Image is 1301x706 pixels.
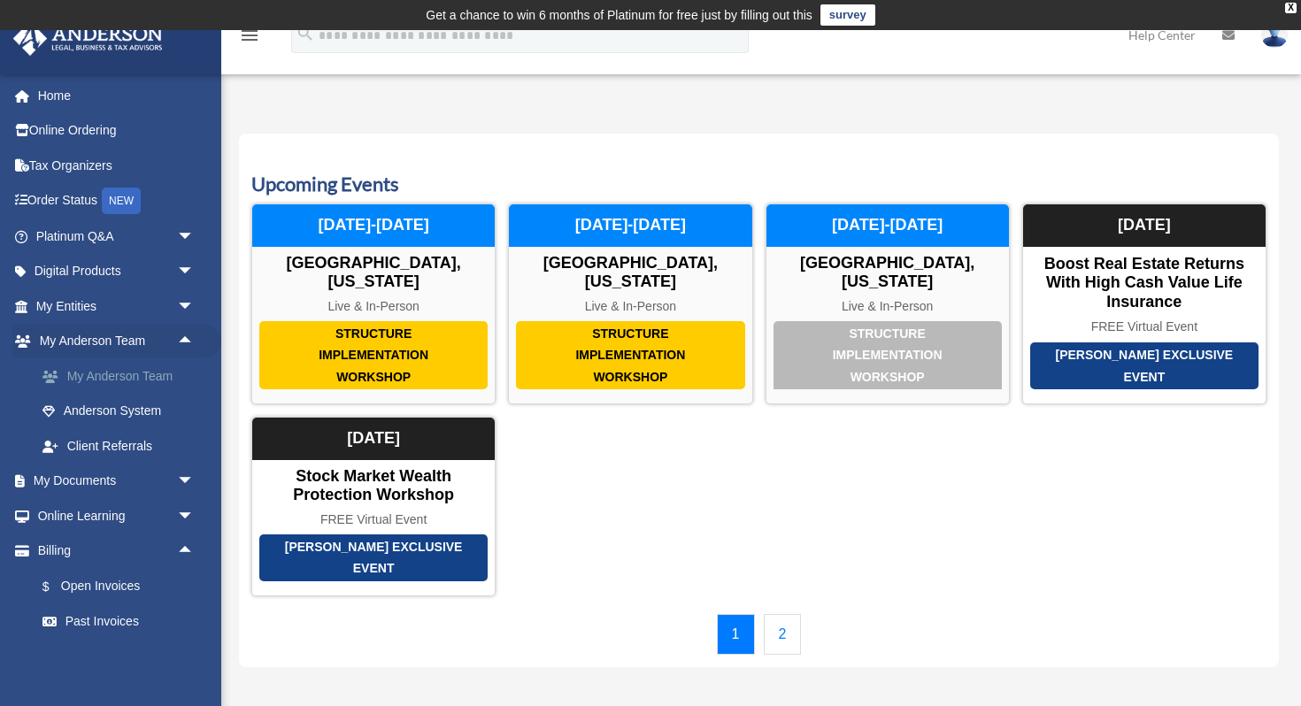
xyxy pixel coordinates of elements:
a: My Documentsarrow_drop_down [12,464,221,499]
a: Structure Implementation Workshop [GEOGRAPHIC_DATA], [US_STATE] Live & In-Person [DATE]-[DATE] [508,203,752,404]
img: User Pic [1261,22,1288,48]
div: Live & In-Person [766,299,1009,314]
a: Online Learningarrow_drop_down [12,498,221,533]
a: $Open Invoices [25,568,221,604]
div: Structure Implementation Workshop [516,321,744,390]
a: Digital Productsarrow_drop_down [12,254,221,289]
span: arrow_drop_down [177,219,212,255]
div: Live & In-Person [252,299,495,314]
i: menu [239,25,260,46]
span: arrow_drop_down [177,464,212,500]
div: FREE Virtual Event [1023,319,1266,334]
a: Online Ordering [12,113,221,149]
a: My Entitiesarrow_drop_down [12,288,221,324]
a: Structure Implementation Workshop [GEOGRAPHIC_DATA], [US_STATE] Live & In-Person [DATE]-[DATE] [251,203,496,404]
a: Past Invoices [25,604,221,640]
div: [GEOGRAPHIC_DATA], [US_STATE] [252,254,495,292]
span: arrow_drop_down [177,498,212,534]
a: 2 [764,614,802,655]
div: Boost Real Estate Returns with High Cash Value Life Insurance [1023,255,1266,312]
a: My Anderson Team [25,358,221,394]
img: Anderson Advisors Platinum Portal [8,21,168,56]
a: My Anderson Teamarrow_drop_up [12,324,221,359]
a: Platinum Q&Aarrow_drop_down [12,219,221,254]
div: Get a chance to win 6 months of Platinum for free just by filling out this [426,4,812,26]
i: search [296,24,315,43]
span: arrow_drop_up [177,324,212,360]
a: Order StatusNEW [12,183,221,219]
a: Tax Organizers [12,148,221,183]
a: Structure Implementation Workshop [GEOGRAPHIC_DATA], [US_STATE] Live & In-Person [DATE]-[DATE] [766,203,1010,404]
span: arrow_drop_down [177,254,212,290]
div: [PERSON_NAME] Exclusive Event [1030,342,1259,389]
div: [DATE] [252,418,495,460]
div: Structure Implementation Workshop [259,321,488,390]
a: [PERSON_NAME] Exclusive Event Boost Real Estate Returns with High Cash Value Life Insurance FREE ... [1022,203,1266,404]
span: arrow_drop_down [177,288,212,325]
div: close [1285,3,1297,13]
a: Manage Payments [25,639,221,674]
a: 1 [717,614,755,655]
a: survey [820,4,875,26]
a: Client Referrals [25,428,221,464]
h3: Upcoming Events [251,171,1266,198]
a: Billingarrow_drop_up [12,533,221,569]
div: Structure Implementation Workshop [774,321,1002,390]
div: [DATE]-[DATE] [766,204,1009,247]
div: Stock Market Wealth Protection Workshop [252,467,495,505]
div: FREE Virtual Event [252,512,495,527]
div: [DATE]-[DATE] [509,204,751,247]
span: $ [52,576,61,598]
div: NEW [102,188,141,214]
div: [GEOGRAPHIC_DATA], [US_STATE] [509,254,751,292]
span: arrow_drop_up [177,533,212,570]
div: [GEOGRAPHIC_DATA], [US_STATE] [766,254,1009,292]
a: [PERSON_NAME] Exclusive Event Stock Market Wealth Protection Workshop FREE Virtual Event [DATE] [251,417,496,595]
a: Home [12,78,221,113]
div: Live & In-Person [509,299,751,314]
div: [PERSON_NAME] Exclusive Event [259,534,488,581]
a: menu [239,31,260,46]
a: Anderson System [25,394,221,429]
div: [DATE] [1023,204,1266,247]
div: [DATE]-[DATE] [252,204,495,247]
